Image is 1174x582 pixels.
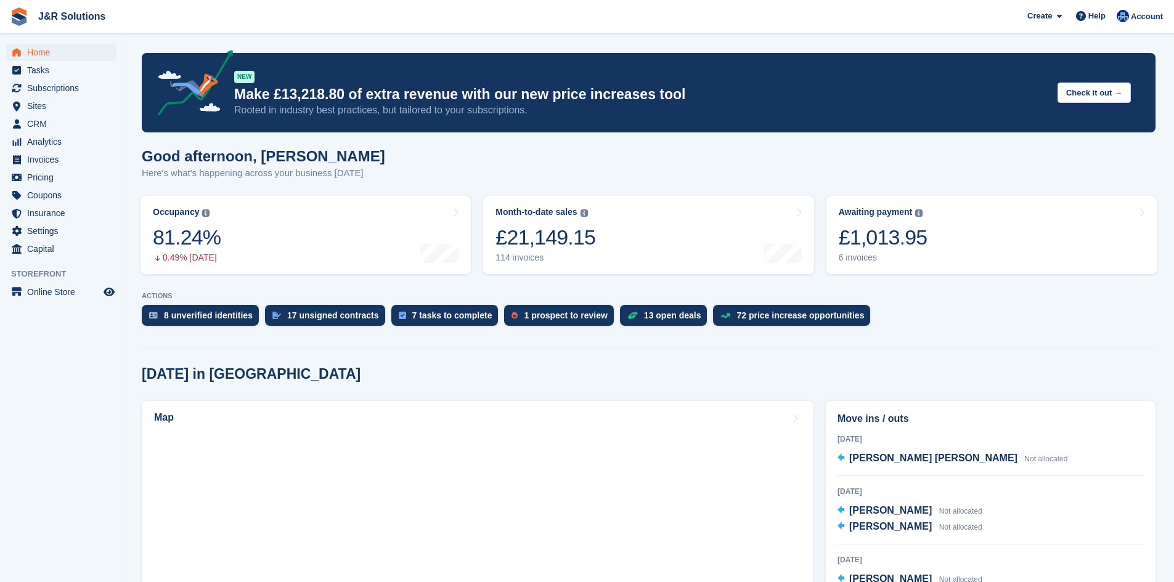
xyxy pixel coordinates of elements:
div: £1,013.95 [839,225,927,250]
a: Month-to-date sales £21,149.15 114 invoices [483,196,813,274]
span: Settings [27,222,101,240]
a: menu [6,151,116,168]
div: 81.24% [153,225,221,250]
img: task-75834270c22a3079a89374b754ae025e5fb1db73e45f91037f5363f120a921f8.svg [399,312,406,319]
a: [PERSON_NAME] [PERSON_NAME] Not allocated [838,451,1067,467]
a: Occupancy 81.24% 0.49% [DATE] [141,196,471,274]
img: contract_signature_icon-13c848040528278c33f63329250d36e43548de30e8caae1d1a13099fd9432cc5.svg [272,312,281,319]
h2: [DATE] in [GEOGRAPHIC_DATA] [142,366,361,382]
div: NEW [234,71,255,83]
span: Pricing [27,169,101,186]
span: [PERSON_NAME] [PERSON_NAME] [849,453,1017,463]
img: icon-info-grey-7440780725fd019a000dd9b08b2336e03edf1995a4989e88bcd33f0948082b44.svg [202,209,210,217]
p: Rooted in industry best practices, but tailored to your subscriptions. [234,103,1048,117]
span: Analytics [27,133,101,150]
h2: Move ins / outs [838,411,1144,426]
span: CRM [27,115,101,132]
span: [PERSON_NAME] [849,505,932,515]
div: 7 tasks to complete [412,310,492,320]
a: menu [6,169,116,186]
img: Macie Adcock [1117,10,1129,22]
div: Occupancy [153,207,199,217]
span: Insurance [27,204,101,222]
button: Check it out → [1058,83,1131,103]
h1: Good afternoon, [PERSON_NAME] [142,148,385,164]
p: ACTIONS [142,292,1156,300]
div: 17 unsigned contracts [287,310,379,320]
p: Here's what's happening across your business [DATE] [142,166,385,180]
a: menu [6,240,116,257]
a: Awaiting payment £1,013.95 6 invoices [826,196,1157,274]
a: menu [6,222,116,240]
span: Not allocated [939,507,982,515]
span: Create [1027,10,1052,22]
img: prospect-51fa495bee0391a8d652442698ab0144808aea92771e9ea1ae160a38d050c398.svg [512,312,518,319]
a: menu [6,204,116,222]
img: deal-1b604bf984904fb50ccaf53a9ad4b4a5d6e5aea283cecdc64d6e3604feb123c2.svg [627,311,638,320]
span: Help [1088,10,1106,22]
div: 1 prospect to review [524,310,607,320]
span: Invoices [27,151,101,168]
a: menu [6,187,116,204]
span: Online Store [27,283,101,301]
p: Make £13,218.80 of extra revenue with our new price increases tool [234,86,1048,103]
a: 13 open deals [620,305,714,332]
a: menu [6,62,116,79]
img: icon-info-grey-7440780725fd019a000dd9b08b2336e03edf1995a4989e88bcd33f0948082b44.svg [581,209,588,217]
div: [DATE] [838,486,1144,497]
div: Awaiting payment [839,207,913,217]
img: stora-icon-8386f47178a22dfd0bd8f6a31ec36ba5ce8667c1dd55bd0f319d3a0aa187defe.svg [10,7,28,26]
span: Subscriptions [27,79,101,97]
a: [PERSON_NAME] Not allocated [838,519,982,535]
div: 72 price increase opportunities [736,310,864,320]
img: verify_identity-adf6edd0f0f0b5bbfe63781bf79b02c33cf7c696d77639b501bdc392416b5a36.svg [149,312,158,319]
span: [PERSON_NAME] [849,521,932,531]
div: 0.49% [DATE] [153,253,221,263]
a: Preview store [102,285,116,299]
span: Account [1131,10,1163,23]
div: 13 open deals [644,310,701,320]
span: Tasks [27,62,101,79]
div: 8 unverified identities [164,310,253,320]
span: Storefront [11,268,123,280]
a: 72 price increase opportunities [713,305,876,332]
div: [DATE] [838,434,1144,445]
img: price-adjustments-announcement-icon-8257ccfd72463d97f412b2fc003d46551f7dbcb40ab6d574587a9cd5c0d94... [147,50,234,120]
a: J&R Solutions [33,6,110,26]
span: Capital [27,240,101,257]
a: menu [6,79,116,97]
span: Home [27,44,101,61]
a: menu [6,283,116,301]
span: Coupons [27,187,101,204]
a: 7 tasks to complete [391,305,505,332]
a: menu [6,44,116,61]
a: [PERSON_NAME] Not allocated [838,503,982,519]
div: 114 invoices [495,253,595,263]
div: Month-to-date sales [495,207,577,217]
a: menu [6,115,116,132]
a: 17 unsigned contracts [265,305,391,332]
a: 1 prospect to review [504,305,619,332]
span: Not allocated [1024,455,1067,463]
img: icon-info-grey-7440780725fd019a000dd9b08b2336e03edf1995a4989e88bcd33f0948082b44.svg [915,209,923,217]
div: £21,149.15 [495,225,595,250]
span: Sites [27,97,101,115]
a: menu [6,133,116,150]
div: [DATE] [838,554,1144,565]
div: 6 invoices [839,253,927,263]
a: 8 unverified identities [142,305,265,332]
a: menu [6,97,116,115]
h2: Map [154,412,174,423]
span: Not allocated [939,523,982,531]
img: price_increase_opportunities-93ffe204e8149a01c8c9dc8f82e8f89637d9d84a8eef4429ea346261dce0b2c0.svg [720,313,730,318]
